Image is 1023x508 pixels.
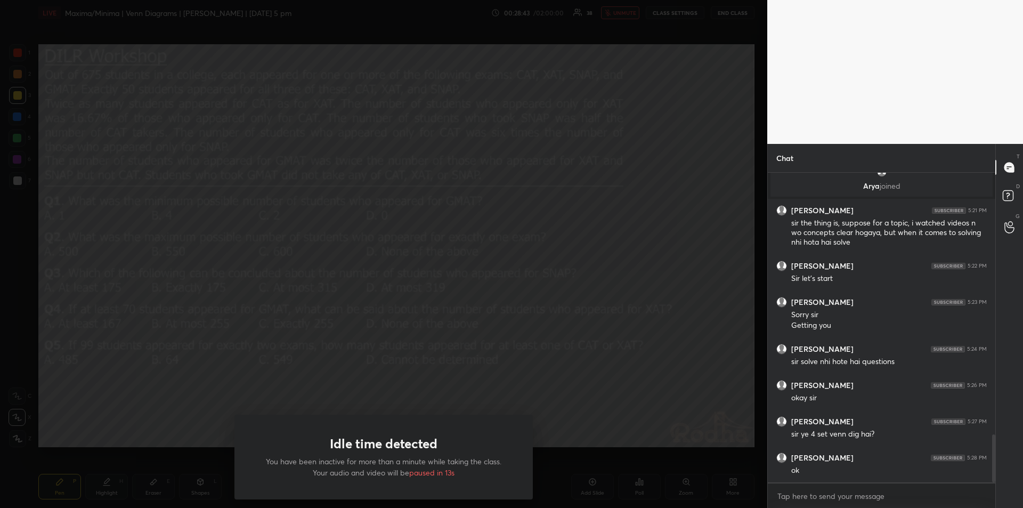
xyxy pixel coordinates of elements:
[768,144,802,172] p: Chat
[880,181,900,191] span: joined
[791,206,854,215] h6: [PERSON_NAME]
[777,453,786,463] img: default.png
[777,182,986,190] p: Arya
[260,456,507,478] p: You have been inactive for more than a minute while taking the class. Your audio and video will be
[791,344,854,354] h6: [PERSON_NAME]
[777,381,786,390] img: default.png
[967,346,987,352] div: 5:24 PM
[777,261,786,271] img: default.png
[791,465,987,476] div: ok
[931,263,965,269] img: 4P8fHbbgJtejmAAAAAElFTkSuQmCC
[968,418,987,425] div: 5:27 PM
[777,206,786,215] img: default.png
[777,297,786,307] img: default.png
[931,299,965,305] img: 4P8fHbbgJtejmAAAAAElFTkSuQmCC
[967,455,987,461] div: 5:28 PM
[409,467,454,478] span: paused in 13s
[967,382,987,389] div: 5:26 PM
[791,261,854,271] h6: [PERSON_NAME]
[791,417,854,426] h6: [PERSON_NAME]
[777,417,786,426] img: default.png
[791,357,987,367] div: sir solve nhi hote hai questions
[791,381,854,390] h6: [PERSON_NAME]
[931,418,965,425] img: 4P8fHbbgJtejmAAAAAElFTkSuQmCC
[931,346,965,352] img: 4P8fHbbgJtejmAAAAAElFTkSuQmCC
[1017,152,1020,160] p: T
[791,453,854,463] h6: [PERSON_NAME]
[1016,182,1020,190] p: D
[791,429,987,440] div: sir ye 4 set venn dig hai?
[968,207,987,214] div: 5:21 PM
[791,273,987,284] div: Sir let’s start
[791,297,854,307] h6: [PERSON_NAME]
[791,393,987,404] div: okay sir
[791,218,987,248] div: sir the thing is, suppose for a topic, i watched videos n wo concepts clear hogaya, but when it c...
[1016,212,1020,220] p: G
[968,263,987,269] div: 5:22 PM
[931,382,965,389] img: 4P8fHbbgJtejmAAAAAElFTkSuQmCC
[791,320,987,331] div: Getting you
[932,207,966,214] img: 4P8fHbbgJtejmAAAAAElFTkSuQmCC
[330,436,437,451] h1: Idle time detected
[968,299,987,305] div: 5:23 PM
[931,455,965,461] img: 4P8fHbbgJtejmAAAAAElFTkSuQmCC
[791,310,987,320] div: Sorry sir
[768,173,995,482] div: grid
[777,344,786,354] img: default.png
